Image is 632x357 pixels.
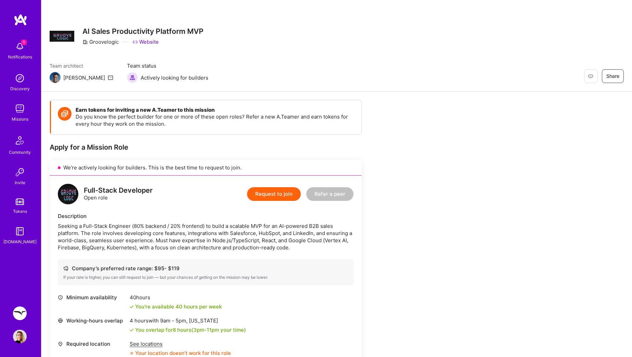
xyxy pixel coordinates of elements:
div: We’re actively looking for builders. This is the best time to request to join. [50,160,362,176]
i: icon CloseOrange [130,351,134,355]
img: Freed: Marketing Designer [13,306,27,320]
i: icon Location [58,341,63,346]
img: Invite [13,165,27,179]
img: Community [12,132,28,149]
span: Share [606,73,619,80]
img: Team Architect [50,72,61,83]
div: Company’s preferred rate range: $ 95 - $ 119 [63,265,348,272]
div: Required location [58,340,126,347]
span: Actively looking for builders [141,74,208,81]
i: icon Cash [63,266,68,271]
i: icon Check [130,328,134,332]
i: icon World [58,318,63,323]
h4: Earn tokens for inviting a new A.Teamer to this mission [76,107,354,113]
img: tokens [16,198,24,205]
div: Open role [84,187,153,201]
i: icon EyeClosed [588,73,593,79]
div: Your location doesn’t work for this role [130,349,231,357]
a: User Avatar [11,330,28,343]
div: You overlap for 8 hours ( your time) [135,326,246,333]
button: Share [602,69,624,83]
div: Working-hours overlap [58,317,126,324]
img: guide book [13,224,27,238]
div: [PERSON_NAME] [63,74,105,81]
div: [DOMAIN_NAME] [3,238,37,245]
div: Minimum availability [58,294,126,301]
span: 3pm - 11pm [193,327,219,333]
i: icon Clock [58,295,63,300]
i: icon Mail [108,75,113,80]
div: Community [9,149,31,156]
button: Refer a peer [306,187,353,201]
span: 1 [21,40,27,45]
img: Company Logo [50,31,74,42]
img: teamwork [13,102,27,115]
div: Full-Stack Developer [84,187,153,194]
div: Discovery [10,85,30,92]
div: Groovelogic [82,38,119,45]
p: Do you know the perfect builder for one or more of these open roles? Refer a new A.Teamer and ear... [76,113,354,127]
img: logo [58,184,78,204]
div: 40 hours [130,294,222,301]
div: Missions [12,115,28,123]
img: Token icon [58,107,72,121]
div: Apply for a Mission Role [50,143,362,152]
div: Seeking a Full-Stack Engineer (80% backend / 20% frontend) to build a scalable MVP for an AI-powe... [58,222,353,251]
img: discovery [13,71,27,85]
span: 9am - 5pm , [159,317,189,324]
span: Team status [127,62,208,69]
img: User Avatar [13,330,27,343]
div: See locations [130,340,231,347]
img: bell [13,40,27,53]
h3: AI Sales Productivity Platform MVP [82,27,204,36]
span: Team architect [50,62,113,69]
div: Tokens [13,208,27,215]
button: Request to join [247,187,301,201]
i: icon CompanyGray [82,39,88,45]
a: Website [132,38,159,45]
img: Actively looking for builders [127,72,138,83]
div: Description [58,212,353,220]
div: Invite [15,179,25,186]
i: icon Check [130,305,134,309]
img: logo [14,14,27,26]
div: Notifications [8,53,32,60]
div: If your rate is higher, you can still request to join — but your chances of getting on the missio... [63,275,348,280]
a: Freed: Marketing Designer [11,306,28,320]
div: 4 hours with [US_STATE] [130,317,246,324]
div: You're available 40 hours per week [130,303,222,310]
